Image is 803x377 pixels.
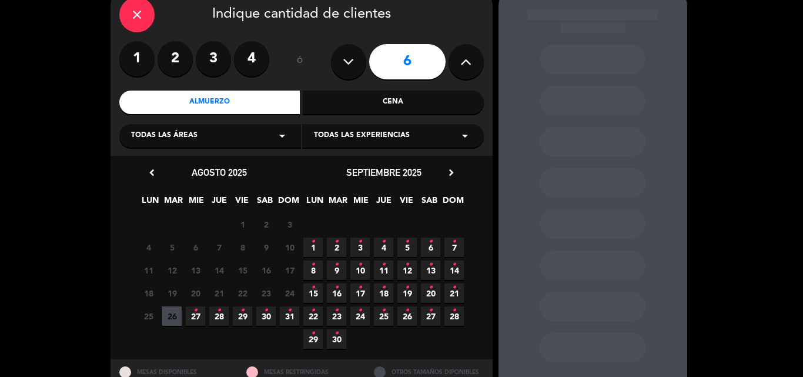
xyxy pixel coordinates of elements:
span: 1 [233,215,252,234]
i: • [382,255,386,274]
span: 18 [139,283,158,303]
span: SAB [420,193,439,213]
span: 17 [350,283,370,303]
span: 23 [327,306,346,326]
i: • [358,232,362,251]
div: ó [281,41,319,82]
span: LUN [140,193,160,213]
span: 9 [327,261,346,280]
span: 24 [280,283,299,303]
label: 2 [158,41,193,76]
span: 23 [256,283,276,303]
i: • [429,301,433,320]
span: LUN [305,193,324,213]
span: 17 [280,261,299,280]
i: • [405,301,409,320]
i: • [311,232,315,251]
i: • [452,232,456,251]
label: 4 [234,41,269,76]
i: • [217,301,221,320]
span: 28 [209,306,229,326]
span: 8 [303,261,323,280]
span: 22 [233,283,252,303]
i: • [311,324,315,343]
span: MIE [351,193,370,213]
span: 26 [397,306,417,326]
span: 27 [186,306,205,326]
i: • [334,324,339,343]
i: • [193,301,198,320]
span: agosto 2025 [192,166,247,178]
span: 14 [209,261,229,280]
i: • [405,255,409,274]
span: 3 [280,215,299,234]
span: 11 [374,261,393,280]
i: • [311,301,315,320]
span: 2 [327,238,346,257]
span: 29 [233,306,252,326]
span: 26 [162,306,182,326]
i: • [358,278,362,297]
span: 6 [186,238,205,257]
span: VIE [397,193,416,213]
span: JUE [374,193,393,213]
span: MIE [186,193,206,213]
i: • [382,232,386,251]
span: DOM [443,193,462,213]
span: JUE [209,193,229,213]
i: • [382,278,386,297]
span: 15 [233,261,252,280]
span: 4 [139,238,158,257]
span: 11 [139,261,158,280]
span: 20 [186,283,205,303]
i: • [429,278,433,297]
span: DOM [278,193,297,213]
span: 31 [280,306,299,326]
span: 16 [256,261,276,280]
div: Cena [303,91,484,114]
i: • [311,255,315,274]
span: 3 [350,238,370,257]
i: • [382,301,386,320]
span: 15 [303,283,323,303]
span: 30 [256,306,276,326]
span: SAB [255,193,275,213]
i: arrow_drop_down [458,129,472,143]
i: • [358,255,362,274]
i: • [452,301,456,320]
span: 7 [444,238,464,257]
span: Todas las áreas [131,130,198,142]
span: 21 [209,283,229,303]
span: 4 [374,238,393,257]
span: Todas las experiencias [314,130,410,142]
span: 7 [209,238,229,257]
i: • [429,232,433,251]
span: 10 [350,261,370,280]
i: • [311,278,315,297]
span: 12 [397,261,417,280]
span: 19 [162,283,182,303]
i: • [264,301,268,320]
span: VIE [232,193,252,213]
i: • [405,278,409,297]
label: 3 [196,41,231,76]
span: 1 [303,238,323,257]
span: 14 [444,261,464,280]
span: 20 [421,283,440,303]
span: 25 [139,306,158,326]
span: 27 [421,306,440,326]
i: • [334,255,339,274]
span: 30 [327,329,346,349]
span: 9 [256,238,276,257]
i: • [287,301,292,320]
span: septiembre 2025 [346,166,421,178]
span: 10 [280,238,299,257]
i: • [429,255,433,274]
span: 5 [397,238,417,257]
span: 28 [444,306,464,326]
span: 29 [303,329,323,349]
i: close [130,8,144,22]
span: MAR [328,193,347,213]
span: 6 [421,238,440,257]
span: 25 [374,306,393,326]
